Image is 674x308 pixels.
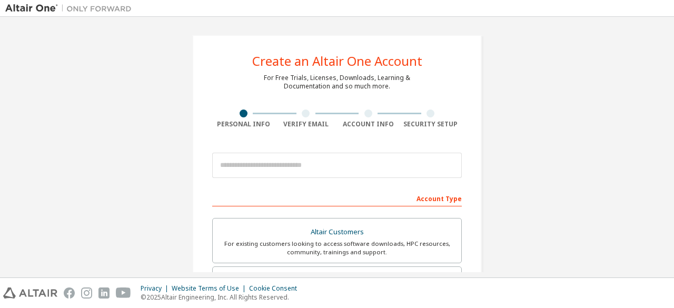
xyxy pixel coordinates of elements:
div: For existing customers looking to access software downloads, HPC resources, community, trainings ... [219,240,455,256]
img: Altair One [5,3,137,14]
img: instagram.svg [81,287,92,299]
div: Website Terms of Use [172,284,249,293]
div: Privacy [141,284,172,293]
img: altair_logo.svg [3,287,57,299]
div: Security Setup [400,120,462,128]
div: Verify Email [275,120,338,128]
div: Personal Info [212,120,275,128]
div: Account Info [337,120,400,128]
div: Create an Altair One Account [252,55,422,67]
img: facebook.svg [64,287,75,299]
div: For Free Trials, Licenses, Downloads, Learning & Documentation and so much more. [264,74,410,91]
img: youtube.svg [116,287,131,299]
p: © 2025 Altair Engineering, Inc. All Rights Reserved. [141,293,303,302]
div: Altair Customers [219,225,455,240]
div: Account Type [212,190,462,206]
img: linkedin.svg [98,287,110,299]
div: Cookie Consent [249,284,303,293]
